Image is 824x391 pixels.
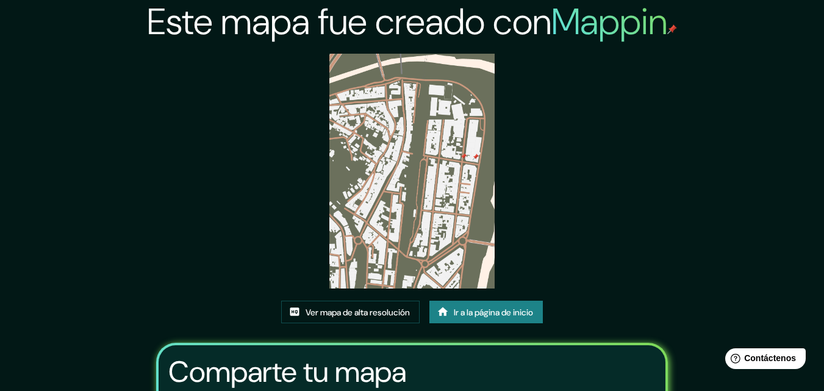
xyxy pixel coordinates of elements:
font: Comparte tu mapa [168,353,406,391]
img: created-map [329,54,495,289]
a: Ver mapa de alta resolución [281,301,420,324]
iframe: Lanzador de widgets de ayuda [715,343,811,378]
img: pin de mapeo [667,24,677,34]
a: Ir a la página de inicio [429,301,543,324]
font: Ver mapa de alta resolución [306,307,410,318]
font: Ir a la página de inicio [454,307,533,318]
